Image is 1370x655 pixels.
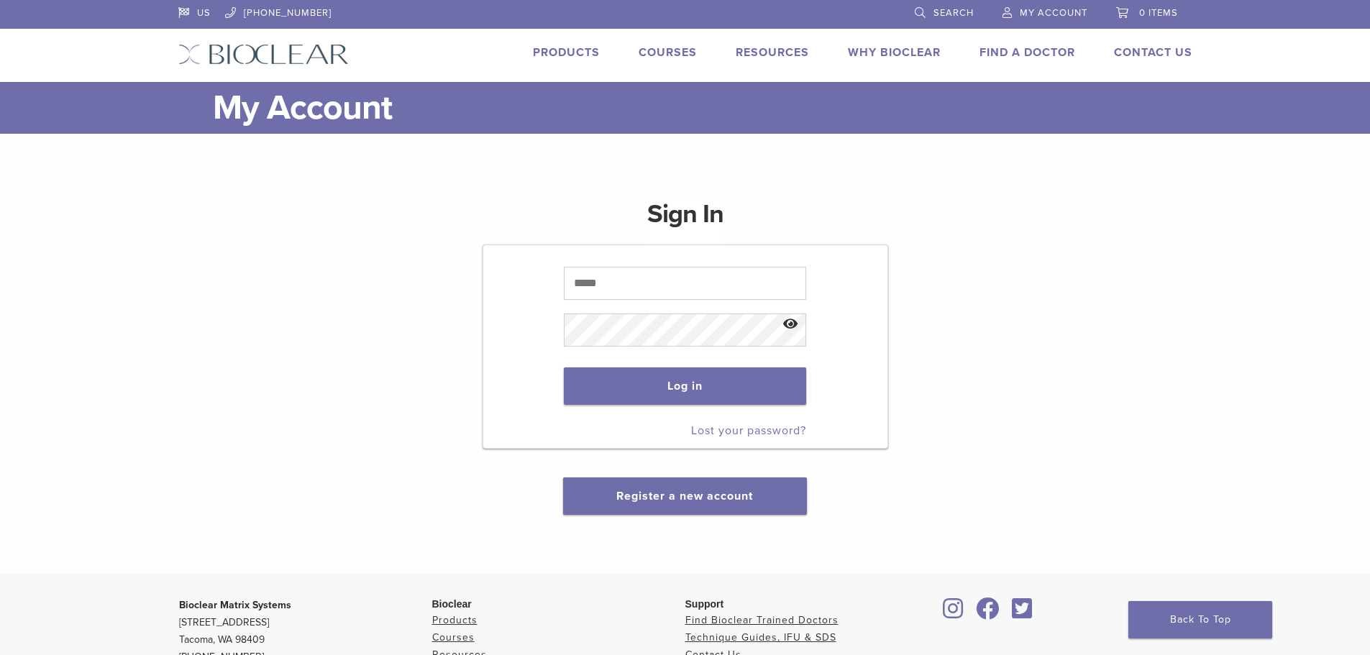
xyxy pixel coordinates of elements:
[685,598,724,610] span: Support
[685,614,839,626] a: Find Bioclear Trained Doctors
[1020,7,1087,19] span: My Account
[432,614,478,626] a: Products
[1114,45,1192,60] a: Contact Us
[736,45,809,60] a: Resources
[939,606,969,620] a: Bioclear
[533,45,600,60] a: Products
[1008,606,1038,620] a: Bioclear
[848,45,941,60] a: Why Bioclear
[1128,601,1272,638] a: Back To Top
[432,631,475,643] a: Courses
[213,82,1192,134] h1: My Account
[1139,7,1178,19] span: 0 items
[563,477,806,515] button: Register a new account
[432,598,472,610] span: Bioclear
[775,306,806,343] button: Show password
[972,606,1005,620] a: Bioclear
[564,367,806,405] button: Log in
[639,45,697,60] a: Courses
[647,197,723,243] h1: Sign In
[979,45,1075,60] a: Find A Doctor
[685,631,836,643] a: Technique Guides, IFU & SDS
[178,44,349,65] img: Bioclear
[933,7,974,19] span: Search
[616,489,753,503] a: Register a new account
[179,599,291,611] strong: Bioclear Matrix Systems
[691,423,806,438] a: Lost your password?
